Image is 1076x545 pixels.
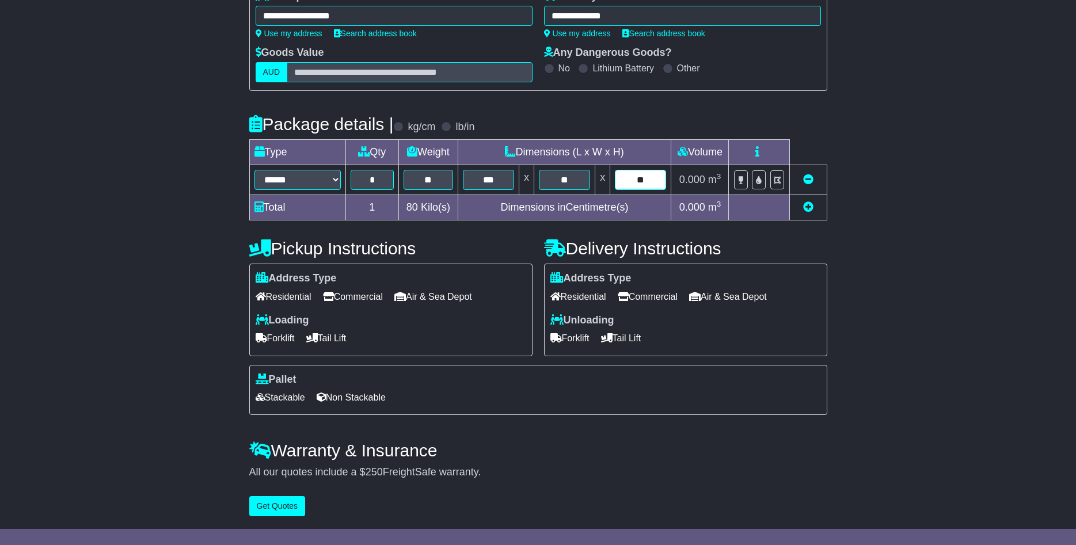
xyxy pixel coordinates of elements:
td: Volume [671,140,729,165]
span: Residential [256,288,311,306]
a: Remove this item [803,174,813,185]
label: Lithium Battery [592,63,654,74]
td: x [519,165,534,195]
h4: Delivery Instructions [544,239,827,258]
label: No [558,63,570,74]
span: Tail Lift [306,329,347,347]
span: Non Stackable [317,388,386,406]
label: Address Type [256,272,337,285]
span: Air & Sea Depot [689,288,767,306]
label: Address Type [550,272,632,285]
span: Commercial [323,288,383,306]
span: 250 [366,466,383,478]
span: 0.000 [679,174,705,185]
span: m [708,201,721,213]
h4: Pickup Instructions [249,239,533,258]
a: Use my address [256,29,322,38]
td: Type [249,140,345,165]
sup: 3 [717,172,721,181]
label: Loading [256,314,309,327]
label: kg/cm [408,121,435,134]
td: Dimensions (L x W x H) [458,140,671,165]
div: All our quotes include a $ FreightSafe warranty. [249,466,827,479]
sup: 3 [717,200,721,208]
span: m [708,174,721,185]
h4: Warranty & Insurance [249,441,827,460]
span: Forklift [550,329,590,347]
a: Use my address [544,29,611,38]
td: x [595,165,610,195]
span: Residential [550,288,606,306]
span: 0.000 [679,201,705,213]
td: Weight [399,140,458,165]
span: 80 [406,201,418,213]
td: 1 [345,195,399,220]
span: Forklift [256,329,295,347]
span: Air & Sea Depot [394,288,472,306]
label: Pallet [256,374,296,386]
label: Any Dangerous Goods? [544,47,672,59]
a: Search address book [622,29,705,38]
h4: Package details | [249,115,394,134]
span: Tail Lift [601,329,641,347]
span: Stackable [256,388,305,406]
label: lb/in [455,121,474,134]
label: AUD [256,62,288,82]
td: Qty [345,140,399,165]
label: Other [677,63,700,74]
label: Goods Value [256,47,324,59]
td: Kilo(s) [399,195,458,220]
label: Unloading [550,314,614,327]
span: Commercial [618,288,678,306]
a: Add new item [803,201,813,213]
td: Total [249,195,345,220]
a: Search address book [334,29,417,38]
td: Dimensions in Centimetre(s) [458,195,671,220]
button: Get Quotes [249,496,306,516]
